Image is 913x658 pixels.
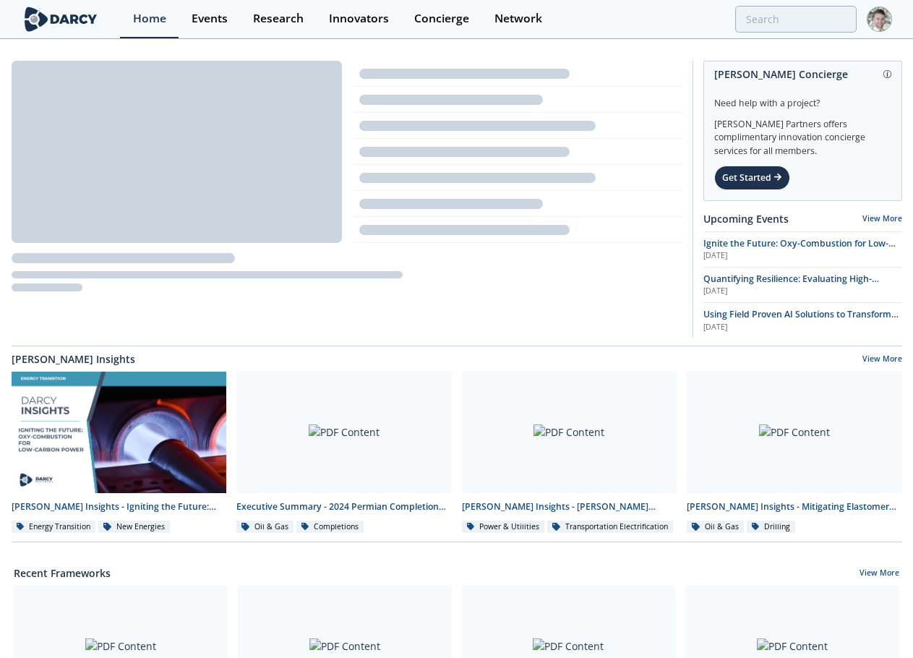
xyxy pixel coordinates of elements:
[862,213,902,223] a: View More
[231,372,457,534] a: PDF Content Executive Summary - 2024 Permian Completion Design Roundtable - [US_STATE][GEOGRAPHIC...
[703,308,902,333] a: Using Field Proven AI Solutions to Transform Safety Programs [DATE]
[703,273,902,297] a: Quantifying Resilience: Evaluating High-Impact, Low-Frequency (HILF) Events [DATE]
[462,500,677,513] div: [PERSON_NAME] Insights - [PERSON_NAME] Insights - Bidirectional EV Charging
[457,372,682,534] a: PDF Content [PERSON_NAME] Insights - [PERSON_NAME] Insights - Bidirectional EV Charging Power & U...
[14,565,111,581] a: Recent Frameworks
[714,61,891,87] div: [PERSON_NAME] Concierge
[98,521,170,534] div: New Energies
[687,500,902,513] div: [PERSON_NAME] Insights - Mitigating Elastomer Swelling Issue in Downhole Drilling Mud Motors
[703,273,879,298] span: Quantifying Resilience: Evaluating High-Impact, Low-Frequency (HILF) Events
[7,372,232,534] a: Darcy Insights - Igniting the Future: Oxy-Combustion for Low-carbon power preview [PERSON_NAME] I...
[703,308,899,333] span: Using Field Proven AI Solutions to Transform Safety Programs
[462,521,545,534] div: Power & Utilities
[192,13,228,25] div: Events
[12,500,227,513] div: [PERSON_NAME] Insights - Igniting the Future: Oxy-Combustion for Low-carbon power
[296,521,364,534] div: Completions
[703,322,902,333] div: [DATE]
[12,521,96,534] div: Energy Transition
[253,13,304,25] div: Research
[329,13,389,25] div: Innovators
[860,568,899,581] a: View More
[703,237,896,262] span: Ignite the Future: Oxy-Combustion for Low-Carbon Power
[547,521,673,534] div: Transportation Electrification
[714,110,891,158] div: [PERSON_NAME] Partners offers complimentary innovation concierge services for all members.
[22,7,100,32] img: logo-wide.svg
[867,7,892,32] img: Profile
[687,521,744,534] div: Oil & Gas
[236,521,293,534] div: Oil & Gas
[714,166,790,190] div: Get Started
[862,354,902,367] a: View More
[133,13,166,25] div: Home
[236,500,452,513] div: Executive Summary - 2024 Permian Completion Design Roundtable - [US_STATE][GEOGRAPHIC_DATA]
[703,211,789,226] a: Upcoming Events
[414,13,469,25] div: Concierge
[714,87,891,110] div: Need help with a project?
[682,372,907,534] a: PDF Content [PERSON_NAME] Insights - Mitigating Elastomer Swelling Issue in Downhole Drilling Mud...
[703,237,902,262] a: Ignite the Future: Oxy-Combustion for Low-Carbon Power [DATE]
[12,351,135,367] a: [PERSON_NAME] Insights
[494,13,542,25] div: Network
[735,6,857,33] input: Advanced Search
[703,250,902,262] div: [DATE]
[703,286,902,297] div: [DATE]
[747,521,796,534] div: Drilling
[883,70,891,78] img: information.svg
